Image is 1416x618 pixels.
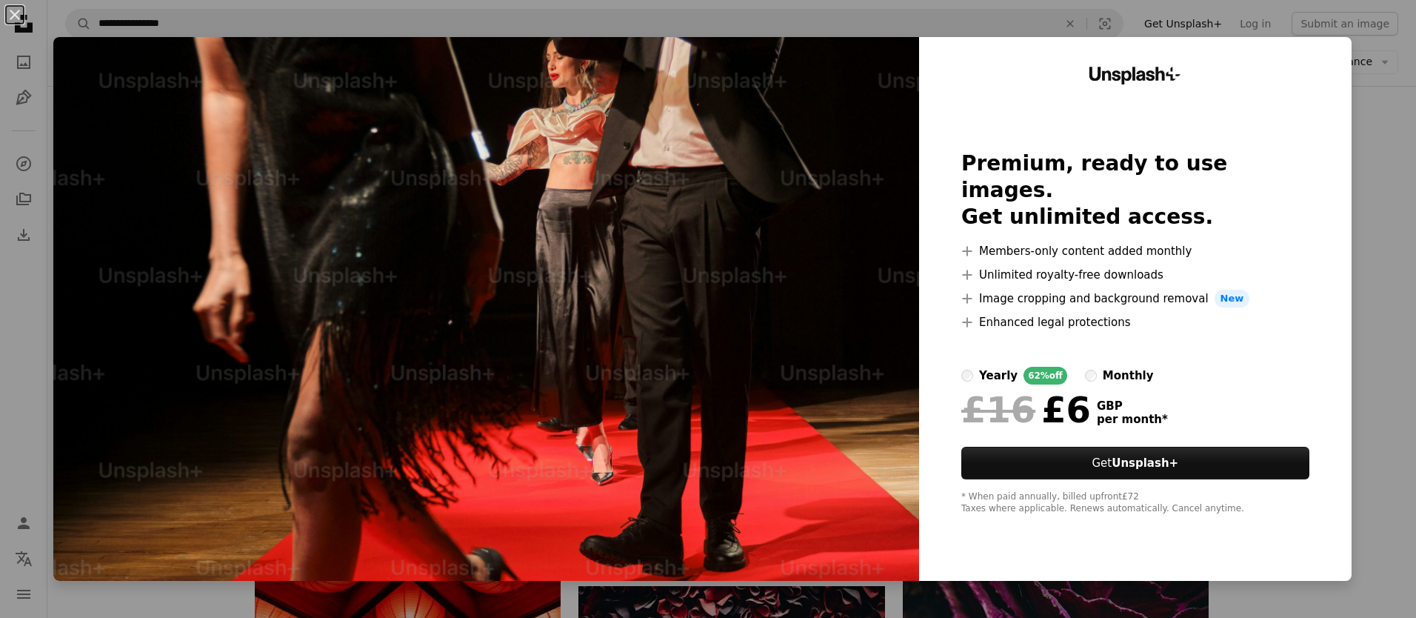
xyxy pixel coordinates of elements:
[1103,367,1154,385] div: monthly
[961,391,1035,429] span: £16
[979,367,1018,385] div: yearly
[1085,370,1097,382] input: monthly
[961,370,973,382] input: yearly62%off
[961,313,1309,331] li: Enhanced legal protections
[1112,456,1178,470] strong: Unsplash+
[1097,399,1168,413] span: GBP
[961,491,1309,515] div: * When paid annually, billed upfront £72 Taxes where applicable. Renews automatically. Cancel any...
[1215,290,1250,308] span: New
[961,290,1309,308] li: Image cropping and background removal
[961,447,1309,479] button: GetUnsplash+
[961,150,1309,230] h2: Premium, ready to use images. Get unlimited access.
[961,391,1091,429] div: £6
[1023,367,1067,385] div: 62% off
[1097,413,1168,426] span: per month *
[961,266,1309,284] li: Unlimited royalty-free downloads
[961,242,1309,260] li: Members-only content added monthly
